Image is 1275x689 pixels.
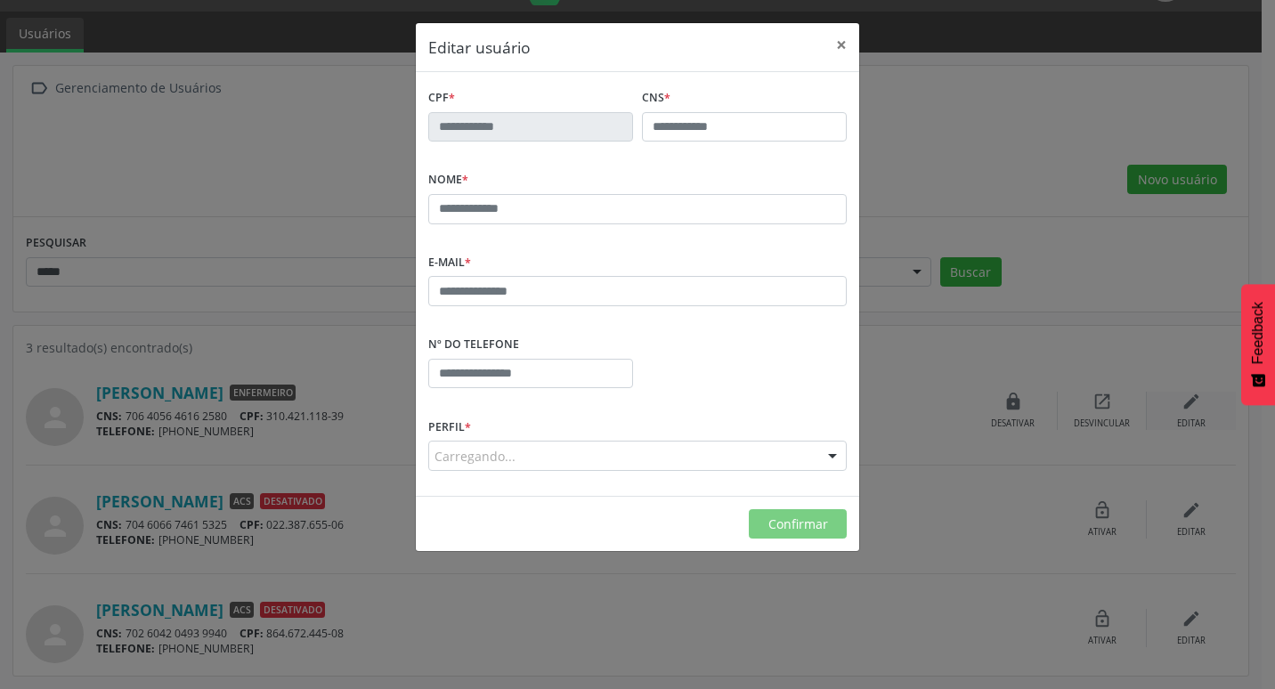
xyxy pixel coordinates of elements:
button: Feedback - Mostrar pesquisa [1241,284,1275,405]
span: Confirmar [768,515,828,532]
label: CNS [642,85,670,112]
span: Feedback [1250,302,1266,364]
button: Close [824,23,859,67]
label: E-mail [428,249,471,277]
label: CPF [428,85,455,112]
span: Carregando... [434,447,516,466]
label: Nome [428,166,468,194]
h5: Editar usuário [428,36,531,59]
button: Confirmar [749,509,847,539]
label: Perfil [428,413,471,441]
label: Nº do Telefone [428,331,519,359]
